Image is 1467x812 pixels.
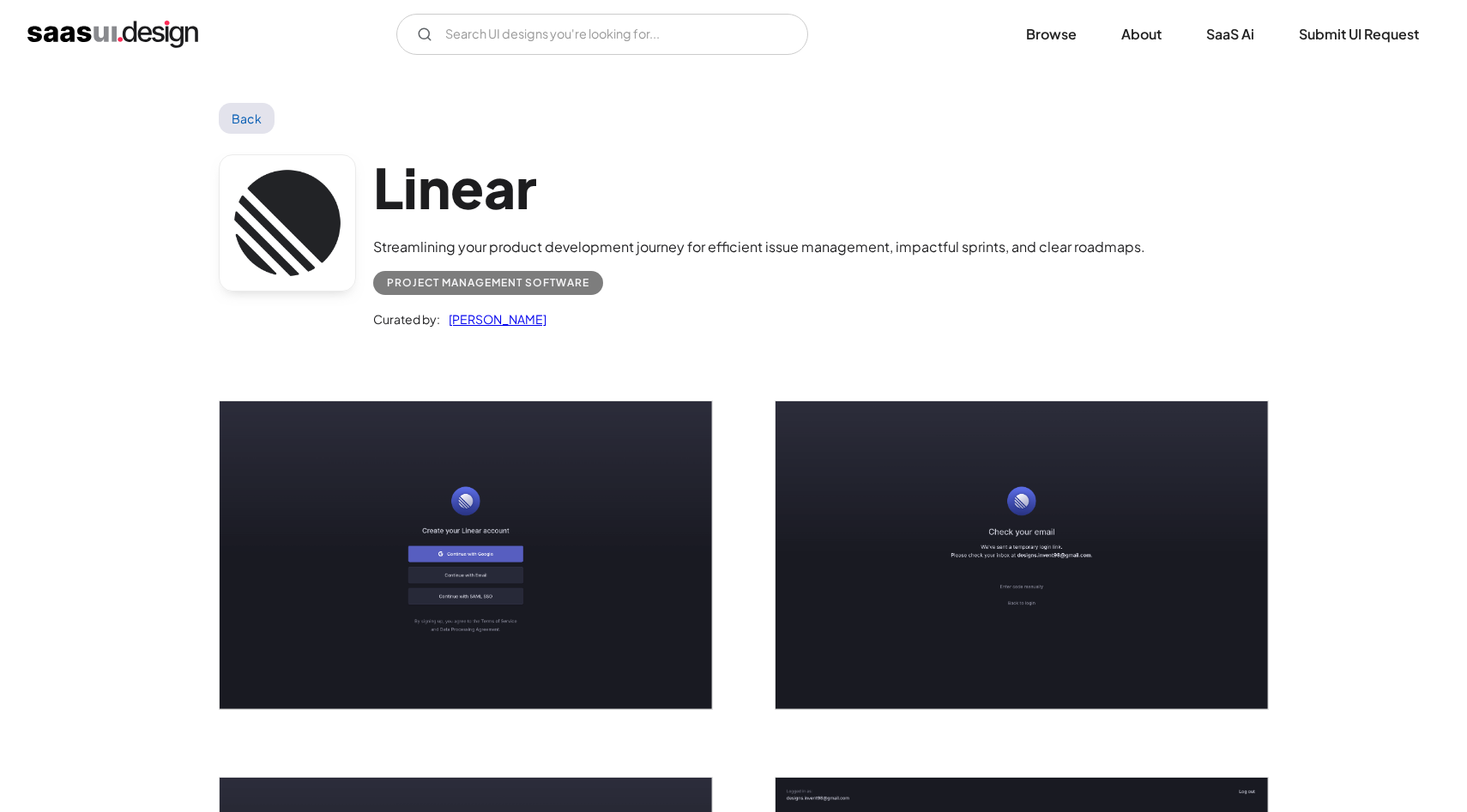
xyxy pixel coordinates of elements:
[373,237,1145,257] div: Streamlining your product development journey for efficient issue management, impactful sprints, ...
[1278,15,1440,53] a: Submit UI Request
[219,103,275,134] a: Back
[776,401,1268,709] a: open lightbox
[27,21,198,48] a: home
[1186,15,1275,53] a: SaaS Ai
[373,309,440,329] div: Curated by:
[396,14,808,55] input: Search UI designs you're looking for...
[387,273,589,293] div: Project Management Software
[220,401,712,709] img: 648701b4848bc244d71e8d08_Linear%20Signup%20Screen.png
[220,401,712,709] a: open lightbox
[396,14,808,55] form: Email Form
[1005,15,1097,53] a: Browse
[776,401,1268,709] img: 648701b3919ba8d4c66f90ab_Linear%20Verify%20Mail%20Screen.png
[440,309,546,329] a: [PERSON_NAME]
[373,154,1145,220] h1: Linear
[1101,15,1182,53] a: About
